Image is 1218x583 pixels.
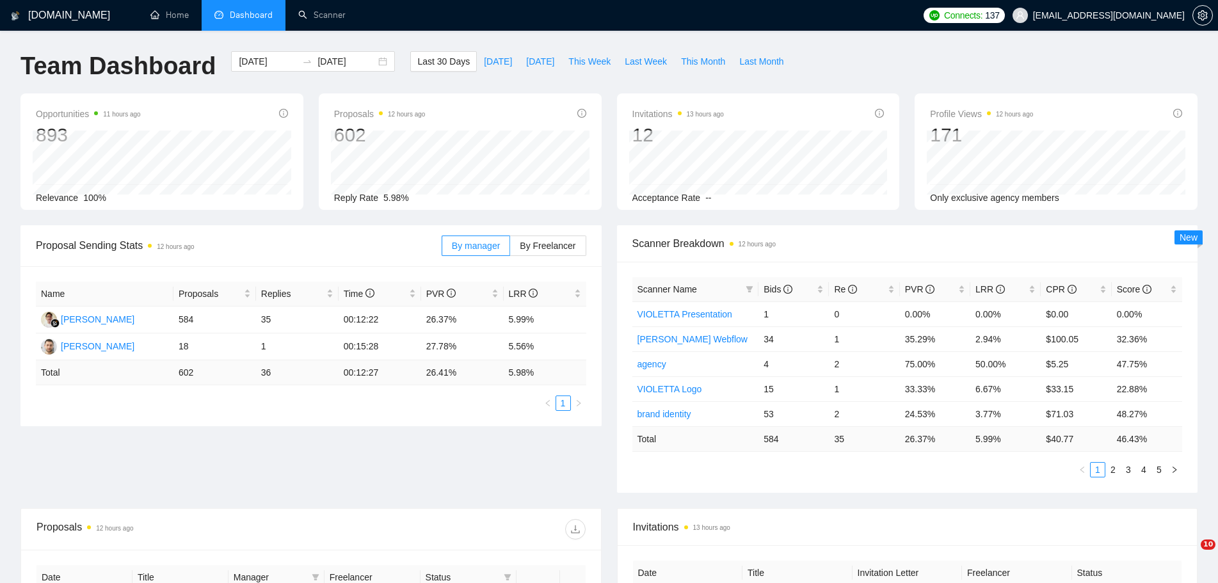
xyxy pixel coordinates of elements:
span: info-circle [1068,285,1077,294]
span: CPR [1046,284,1076,294]
td: $5.25 [1041,351,1111,376]
span: filter [746,285,753,293]
td: 1 [758,301,829,326]
h1: Team Dashboard [20,51,216,81]
td: Total [632,426,759,451]
span: swap-right [302,56,312,67]
span: This Month [681,54,725,68]
time: 12 hours ago [996,111,1033,118]
td: 34 [758,326,829,351]
li: 1 [556,395,571,411]
a: [PERSON_NAME] Webflow [637,334,748,344]
td: 22.88% [1112,376,1182,401]
span: right [1171,466,1178,474]
td: 53 [758,401,829,426]
td: 4 [758,351,829,376]
span: info-circle [996,285,1005,294]
td: 584 [758,426,829,451]
span: info-circle [529,289,538,298]
span: Last 30 Days [417,54,470,68]
td: 24.53% [900,401,970,426]
td: 33.33% [900,376,970,401]
img: gigradar-bm.png [51,319,60,328]
td: 36 [256,360,339,385]
span: Bids [764,284,792,294]
input: Start date [239,54,297,68]
span: left [1078,466,1086,474]
td: 2 [829,401,899,426]
span: Profile Views [930,106,1033,122]
span: [DATE] [526,54,554,68]
button: download [565,519,586,539]
button: Last Week [618,51,674,72]
span: PVR [426,289,456,299]
span: right [575,399,582,407]
span: Invitations [632,106,724,122]
time: 12 hours ago [388,111,425,118]
td: 0.00% [900,301,970,326]
span: -- [705,193,711,203]
div: Proposals [36,519,311,539]
img: AY [41,312,57,328]
td: 3.77% [970,401,1041,426]
span: Opportunities [36,106,141,122]
td: 6.67% [970,376,1041,401]
span: 100% [83,193,106,203]
span: Only exclusive agency members [930,193,1059,203]
button: setting [1192,5,1213,26]
span: Proposal Sending Stats [36,237,442,253]
span: Dashboard [230,10,273,20]
a: homeHome [150,10,189,20]
span: user [1016,11,1025,20]
td: 584 [173,307,256,333]
td: 00:15:28 [339,333,421,360]
img: YB [41,339,57,355]
span: This Week [568,54,611,68]
span: Scanner Breakdown [632,236,1183,252]
span: 5.98% [383,193,409,203]
span: info-circle [447,289,456,298]
th: Replies [256,282,339,307]
td: 5.99% [504,307,586,333]
a: 2 [1106,463,1120,477]
span: Connects: [944,8,982,22]
span: filter [312,573,319,581]
td: 32.36% [1112,326,1182,351]
button: left [540,395,556,411]
li: 5 [1151,462,1167,477]
td: 46.43 % [1112,426,1182,451]
span: By manager [452,241,500,251]
span: Relevance [36,193,78,203]
span: filter [504,573,511,581]
span: New [1180,232,1198,243]
a: searchScanner [298,10,346,20]
li: 3 [1121,462,1136,477]
td: 75.00% [900,351,970,376]
td: Total [36,360,173,385]
td: $ 40.77 [1041,426,1111,451]
td: 2.94% [970,326,1041,351]
span: 10 [1201,539,1215,550]
span: Acceptance Rate [632,193,701,203]
td: 26.41 % [421,360,504,385]
td: 5.56% [504,333,586,360]
td: 602 [173,360,256,385]
span: Last Month [739,54,783,68]
td: $100.05 [1041,326,1111,351]
button: Last 30 Days [410,51,477,72]
a: 5 [1152,463,1166,477]
span: Scanner Name [637,284,697,294]
img: upwork-logo.png [929,10,940,20]
span: Replies [261,287,324,301]
span: info-circle [365,289,374,298]
span: info-circle [783,285,792,294]
a: VIOLETTA Presentation [637,309,732,319]
span: info-circle [577,109,586,118]
span: By Freelancer [520,241,575,251]
div: [PERSON_NAME] [61,339,134,353]
span: download [566,524,585,534]
button: [DATE] [519,51,561,72]
span: info-circle [1173,109,1182,118]
td: 50.00% [970,351,1041,376]
time: 13 hours ago [693,524,730,531]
